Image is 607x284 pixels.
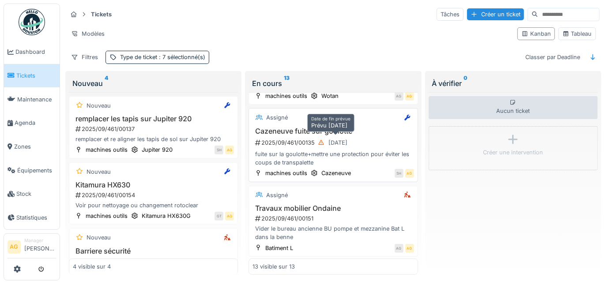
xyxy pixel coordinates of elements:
[252,78,414,89] div: En cours
[24,237,56,256] li: [PERSON_NAME]
[284,78,290,89] sup: 13
[395,244,403,253] div: AG
[73,181,234,189] h3: Kitamura HX630
[266,191,288,199] div: Assigné
[157,54,205,60] span: : 7 sélectionné(s)
[4,135,60,159] a: Zones
[142,146,173,154] div: Jupiter 920
[86,212,128,220] div: machines outils
[67,51,102,64] div: Filtres
[253,150,414,167] div: fuite sur la goulotte+mettre une protection pour éviter les coups de transpalette
[67,27,109,40] div: Modèles
[4,158,60,182] a: Équipements
[253,127,414,135] h3: Cazeneuve fuite sur goulotte
[17,95,56,104] span: Maintenance
[467,8,524,20] div: Créer un ticket
[87,101,111,110] div: Nouveau
[8,240,21,254] li: AG
[17,166,56,175] span: Équipements
[405,244,414,253] div: AG
[521,30,551,38] div: Kanban
[15,48,56,56] span: Dashboard
[73,262,111,271] div: 4 visible sur 4
[225,212,234,220] div: AG
[521,51,584,64] div: Classer par Deadline
[321,169,351,177] div: Cazeneuve
[19,9,45,35] img: Badge_color-CXgf-gQk.svg
[15,119,56,127] span: Agenda
[87,233,111,242] div: Nouveau
[142,212,191,220] div: Kitamura HX630G
[215,146,223,154] div: SH
[405,92,414,101] div: AG
[14,142,56,151] span: Zones
[4,64,60,88] a: Tickets
[75,257,234,265] div: 2025/09/461/00162
[4,206,60,230] a: Statistiques
[253,224,414,241] div: Vider le bureau ancienne BU pompe et mezzanine Bat L dans la benne
[253,204,414,213] h3: Travaux mobilier Ondaine
[265,92,307,100] div: machines outils
[562,30,592,38] div: Tableau
[72,78,234,89] div: Nouveau
[432,78,594,89] div: À vérifier
[321,92,339,100] div: Wotan
[307,114,354,132] div: Prévu [DATE]
[16,190,56,198] span: Stock
[4,87,60,111] a: Maintenance
[16,71,56,80] span: Tickets
[73,115,234,123] h3: remplacer les tapis sur Jupiter 920
[265,169,307,177] div: machines outils
[429,96,598,119] div: Aucun ticket
[75,191,234,199] div: 2025/09/461/00154
[120,53,205,61] div: Type de ticket
[311,116,351,121] h6: Date de fin prévue
[265,244,293,252] div: Batiment L
[4,182,60,206] a: Stock
[73,135,234,143] div: remplacer et re aligner les tapis de sol sur Jupiter 920
[328,138,347,147] div: [DATE]
[266,113,288,122] div: Assigné
[405,169,414,178] div: AG
[16,213,56,222] span: Statistiques
[215,212,223,220] div: GT
[73,201,234,209] div: Voir pour nettoyage ou changement rotoclear
[395,169,403,178] div: SH
[86,146,128,154] div: machines outils
[4,40,60,64] a: Dashboard
[75,125,234,133] div: 2025/09/461/00137
[253,262,295,271] div: 13 visible sur 13
[254,137,414,148] div: 2025/09/461/00135
[437,8,464,21] div: Tâches
[395,92,403,101] div: AG
[24,237,56,244] div: Manager
[87,168,111,176] div: Nouveau
[254,214,414,223] div: 2025/09/461/00151
[4,111,60,135] a: Agenda
[87,10,115,19] strong: Tickets
[73,247,234,255] h3: Barriere sécurité
[483,148,543,157] div: Créer une intervention
[8,237,56,258] a: AG Manager[PERSON_NAME]
[105,78,108,89] sup: 4
[225,146,234,154] div: AG
[464,78,468,89] sup: 0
